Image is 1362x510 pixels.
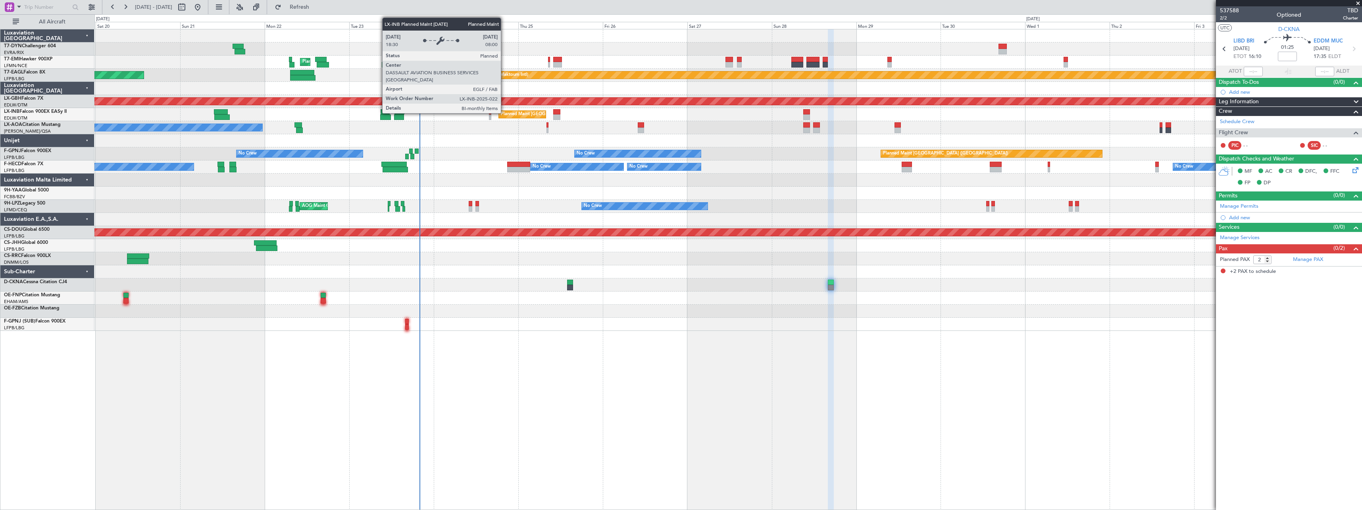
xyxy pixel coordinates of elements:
[1194,22,1279,29] div: Fri 3
[4,319,35,324] span: F-GPNJ (SUB)
[4,201,45,206] a: 9H-LPZLegacy 500
[1248,53,1261,61] span: 16:10
[1314,53,1326,61] span: 17:35
[4,306,60,311] a: OE-FZBCitation Mustang
[1343,15,1358,21] span: Charter
[1305,168,1317,176] span: DFC,
[603,22,687,29] div: Fri 26
[4,325,25,331] a: LFPB/LBG
[1264,179,1271,187] span: DP
[856,22,941,29] div: Mon 29
[4,128,51,134] a: [PERSON_NAME]/QSA
[533,161,551,173] div: No Crew
[4,70,45,75] a: T7-EAGLFalcon 8X
[1175,161,1193,173] div: No Crew
[271,1,319,14] button: Refresh
[1110,22,1194,29] div: Thu 2
[1293,256,1323,264] a: Manage PAX
[1333,223,1345,231] span: (0/0)
[1323,142,1341,149] div: - -
[1265,168,1272,176] span: AC
[4,293,22,297] span: OE-FNP
[4,280,67,284] a: D-CKNACessna Citation CJ4
[1229,68,1242,75] span: ATOT
[1330,168,1339,176] span: FFC
[1308,141,1321,150] div: SIC
[4,70,23,75] span: T7-EAGL
[1328,53,1341,61] span: ELDT
[4,162,43,166] a: F-HECDFalcon 7X
[1228,141,1241,150] div: PIC
[4,102,27,108] a: EDLW/DTM
[4,188,49,193] a: 9H-YAAGlobal 5000
[349,22,434,29] div: Tue 23
[1277,11,1301,19] div: Optioned
[1229,89,1358,95] div: Add new
[4,240,48,245] a: CS-JHHGlobal 6000
[4,109,19,114] span: LX-INB
[501,108,626,120] div: Planned Maint [GEOGRAPHIC_DATA] ([GEOGRAPHIC_DATA])
[1229,214,1358,221] div: Add new
[1219,97,1259,106] span: Leg Information
[1219,128,1248,137] span: Flight Crew
[4,293,60,297] a: OE-FNPCitation Mustang
[941,22,1025,29] div: Tue 30
[1285,168,1292,176] span: CR
[4,149,51,153] a: F-GPNJFalcon 900EX
[4,57,52,62] a: T7-EMIHawker 900XP
[4,207,27,213] a: LFMD/CEQ
[4,188,22,193] span: 9H-YAA
[1233,37,1254,45] span: LIBD BRI
[1343,6,1358,15] span: TBD
[4,76,25,82] a: LFPB/LBG
[1333,244,1345,252] span: (0/2)
[1333,191,1345,199] span: (0/0)
[577,148,595,160] div: No Crew
[687,22,772,29] div: Sat 27
[1219,107,1232,116] span: Crew
[1233,53,1247,61] span: ETOT
[1220,15,1239,21] span: 2/2
[4,115,27,121] a: EDLW/DTM
[883,148,1008,160] div: Planned Maint [GEOGRAPHIC_DATA] ([GEOGRAPHIC_DATA])
[4,194,25,200] a: FCBB/BZV
[4,227,50,232] a: CS-DOUGlobal 6500
[518,22,603,29] div: Thu 25
[1220,6,1239,15] span: 537588
[1245,168,1252,176] span: MF
[1218,24,1232,31] button: UTC
[9,15,86,28] button: All Aircraft
[21,19,84,25] span: All Aircraft
[1219,78,1259,87] span: Dispatch To-Dos
[4,122,61,127] a: LX-AOACitation Mustang
[4,50,24,56] a: EVRA/RIX
[1025,22,1110,29] div: Wed 1
[1219,191,1237,201] span: Permits
[1219,155,1294,164] span: Dispatch Checks and Weather
[4,57,19,62] span: T7-EMI
[302,200,366,212] div: AOG Maint Cannes (Mandelieu)
[180,22,265,29] div: Sun 21
[1219,244,1227,253] span: Pax
[4,233,25,239] a: LFPB/LBG
[1220,256,1250,264] label: Planned PAX
[1220,203,1258,211] a: Manage Permits
[302,56,378,68] div: Planned Maint [GEOGRAPHIC_DATA]
[1336,68,1349,75] span: ALDT
[4,155,25,160] a: LFPB/LBG
[4,44,22,48] span: T7-DYN
[4,149,21,153] span: F-GPNJ
[4,299,28,305] a: EHAM/AMS
[1230,268,1276,276] span: +2 PAX to schedule
[4,44,56,48] a: T7-DYNChallenger 604
[4,319,65,324] a: F-GPNJ (SUB)Falcon 900EX
[1026,16,1040,23] div: [DATE]
[283,4,316,10] span: Refresh
[434,22,518,29] div: Wed 24
[4,122,22,127] span: LX-AOA
[96,22,180,29] div: Sat 20
[24,1,70,13] input: Trip Number
[4,306,21,311] span: OE-FZB
[265,22,349,29] div: Mon 22
[135,4,172,11] span: [DATE] - [DATE]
